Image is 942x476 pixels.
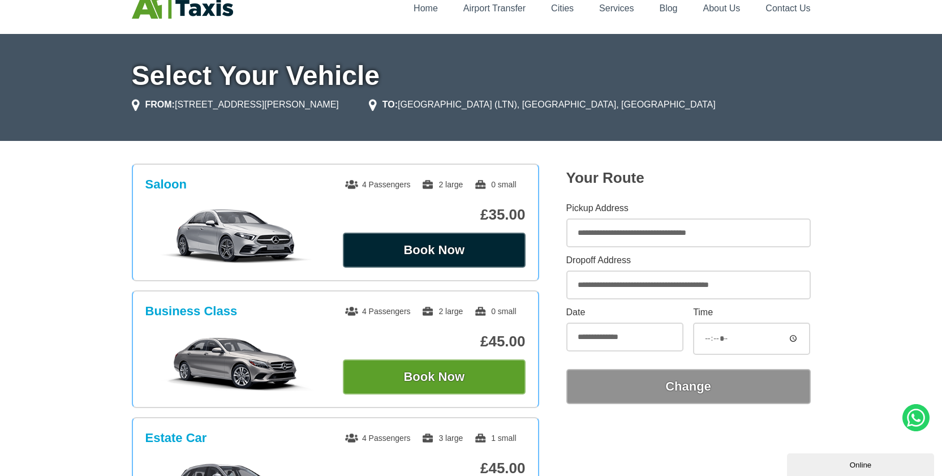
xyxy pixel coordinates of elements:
h2: Your Route [566,169,811,187]
img: Business Class [151,335,321,391]
h3: Estate Car [145,431,207,445]
strong: TO: [382,100,398,109]
span: 2 large [421,307,463,316]
h3: Saloon [145,177,187,192]
label: Date [566,308,683,317]
a: Services [599,3,634,13]
li: [STREET_ADDRESS][PERSON_NAME] [132,98,339,112]
a: Airport Transfer [463,3,526,13]
strong: FROM: [145,100,175,109]
p: £35.00 [343,206,526,224]
button: Book Now [343,359,526,394]
iframe: chat widget [787,451,936,476]
p: £45.00 [343,333,526,350]
span: 2 large [421,180,463,189]
label: Dropoff Address [566,256,811,265]
h3: Business Class [145,304,238,319]
span: 0 small [474,307,516,316]
img: Saloon [151,208,321,264]
h1: Select Your Vehicle [132,62,811,89]
button: Change [566,369,811,404]
a: About Us [703,3,741,13]
a: Cities [551,3,574,13]
span: 4 Passengers [345,180,411,189]
a: Blog [659,3,677,13]
label: Pickup Address [566,204,811,213]
span: 4 Passengers [345,434,411,443]
span: 4 Passengers [345,307,411,316]
a: Contact Us [765,3,810,13]
a: Home [414,3,438,13]
span: 3 large [421,434,463,443]
button: Book Now [343,233,526,268]
label: Time [693,308,810,317]
span: 0 small [474,180,516,189]
span: 1 small [474,434,516,443]
li: [GEOGRAPHIC_DATA] (LTN), [GEOGRAPHIC_DATA], [GEOGRAPHIC_DATA] [369,98,716,112]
